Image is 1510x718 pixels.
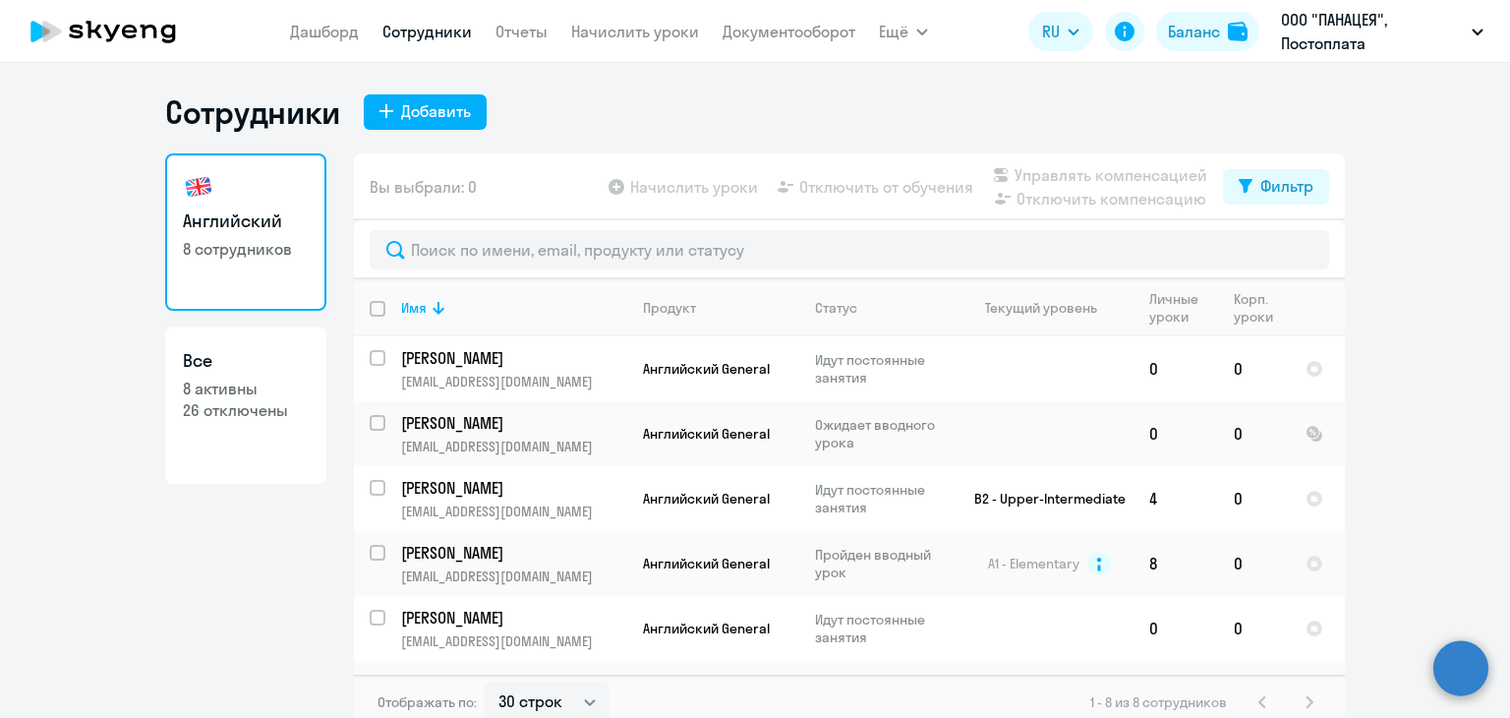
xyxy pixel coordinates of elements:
[985,299,1097,317] div: Текущий уровень
[401,607,626,628] a: [PERSON_NAME]
[966,299,1132,317] div: Текущий уровень
[370,175,477,199] span: Вы выбрали: 0
[401,99,471,123] div: Добавить
[815,299,857,317] div: Статус
[401,542,623,564] p: [PERSON_NAME]
[183,171,214,203] img: english
[815,611,950,646] p: Идут постоянные занятия
[643,490,770,508] span: Английский General
[1090,693,1227,711] span: 1 - 8 из 8 сотрудников
[951,466,1133,531] td: B2 - Upper-Intermediate
[401,347,623,369] p: [PERSON_NAME]
[643,299,696,317] div: Продукт
[183,209,309,234] h3: Английский
[1133,531,1218,596] td: 8
[571,22,699,41] a: Начислить уроки
[1149,290,1217,326] div: Личные уроки
[495,22,548,41] a: Отчеты
[1149,290,1204,326] div: Личные уроки
[401,299,427,317] div: Имя
[364,94,487,130] button: Добавить
[1156,12,1259,51] button: Балансbalance
[1218,531,1290,596] td: 0
[815,481,950,516] p: Идут постоянные занятия
[401,438,626,455] p: [EMAIL_ADDRESS][DOMAIN_NAME]
[183,378,309,399] p: 8 активны
[401,412,623,434] p: [PERSON_NAME]
[401,477,623,499] p: [PERSON_NAME]
[290,22,359,41] a: Дашборд
[815,416,950,451] p: Ожидает вводного урока
[643,360,770,378] span: Английский General
[377,693,477,711] span: Отображать по:
[165,92,340,132] h1: Сотрудники
[1234,290,1289,326] div: Корп. уроки
[401,373,626,390] p: [EMAIL_ADDRESS][DOMAIN_NAME]
[723,22,855,41] a: Документооборот
[165,327,326,484] a: Все8 активны26 отключены
[401,412,626,434] a: [PERSON_NAME]
[401,672,626,693] a: [PERSON_NAME]
[815,351,950,387] p: Идут постоянные занятия
[1218,336,1290,401] td: 0
[1133,401,1218,466] td: 0
[1218,596,1290,661] td: 0
[643,299,798,317] div: Продукт
[815,546,950,581] p: Пройден вводный урок
[1133,596,1218,661] td: 0
[401,299,626,317] div: Имя
[401,607,623,628] p: [PERSON_NAME]
[1234,290,1276,326] div: Корп. уроки
[1218,466,1290,531] td: 0
[1133,336,1218,401] td: 0
[401,568,626,585] p: [EMAIL_ADDRESS][DOMAIN_NAME]
[370,230,1329,269] input: Поиск по имени, email, продукту или статусу
[815,299,950,317] div: Статус
[1028,12,1093,51] button: RU
[401,672,623,693] p: [PERSON_NAME]
[1133,466,1218,531] td: 4
[1228,22,1248,41] img: balance
[401,503,626,520] p: [EMAIL_ADDRESS][DOMAIN_NAME]
[183,399,309,421] p: 26 отключены
[988,555,1079,572] span: A1 - Elementary
[643,620,770,637] span: Английский General
[1260,174,1313,198] div: Фильтр
[1218,401,1290,466] td: 0
[401,542,626,564] a: [PERSON_NAME]
[1271,8,1493,55] button: ООО "ПАНАЦЕЯ", Постоплата
[401,632,626,650] p: [EMAIL_ADDRESS][DOMAIN_NAME]
[879,20,908,43] span: Ещё
[643,555,770,572] span: Английский General
[1223,169,1329,205] button: Фильтр
[382,22,472,41] a: Сотрудники
[643,425,770,443] span: Английский General
[183,238,309,260] p: 8 сотрудников
[1168,20,1220,43] div: Баланс
[401,347,626,369] a: [PERSON_NAME]
[401,477,626,499] a: [PERSON_NAME]
[183,348,309,374] h3: Все
[1281,8,1464,55] p: ООО "ПАНАЦЕЯ", Постоплата
[879,12,928,51] button: Ещё
[1042,20,1060,43] span: RU
[165,153,326,311] a: Английский8 сотрудников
